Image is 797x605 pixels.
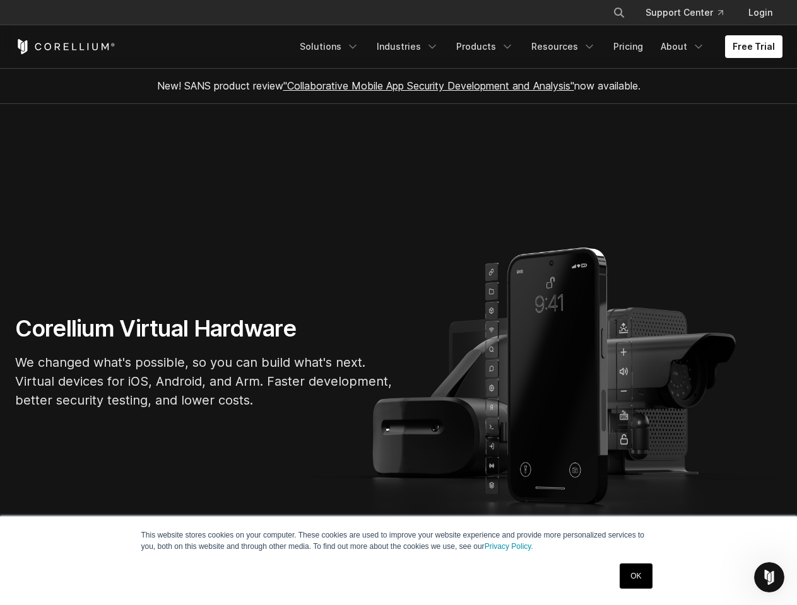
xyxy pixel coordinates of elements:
button: Search [608,1,630,24]
p: This website stores cookies on your computer. These cookies are used to improve your website expe... [141,529,656,552]
a: "Collaborative Mobile App Security Development and Analysis" [283,79,574,92]
a: Free Trial [725,35,782,58]
a: OK [620,563,652,589]
div: Navigation Menu [292,35,782,58]
a: Products [449,35,521,58]
a: Support Center [635,1,733,24]
a: Corellium Home [15,39,115,54]
a: Industries [369,35,446,58]
span: New! SANS product review now available. [157,79,641,92]
div: Navigation Menu [598,1,782,24]
a: Solutions [292,35,367,58]
a: About [653,35,712,58]
p: We changed what's possible, so you can build what's next. Virtual devices for iOS, Android, and A... [15,353,394,410]
iframe: Intercom live chat [754,562,784,592]
a: Login [738,1,782,24]
h1: Corellium Virtual Hardware [15,314,394,343]
a: Privacy Policy. [485,542,533,551]
a: Resources [524,35,603,58]
a: Pricing [606,35,651,58]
